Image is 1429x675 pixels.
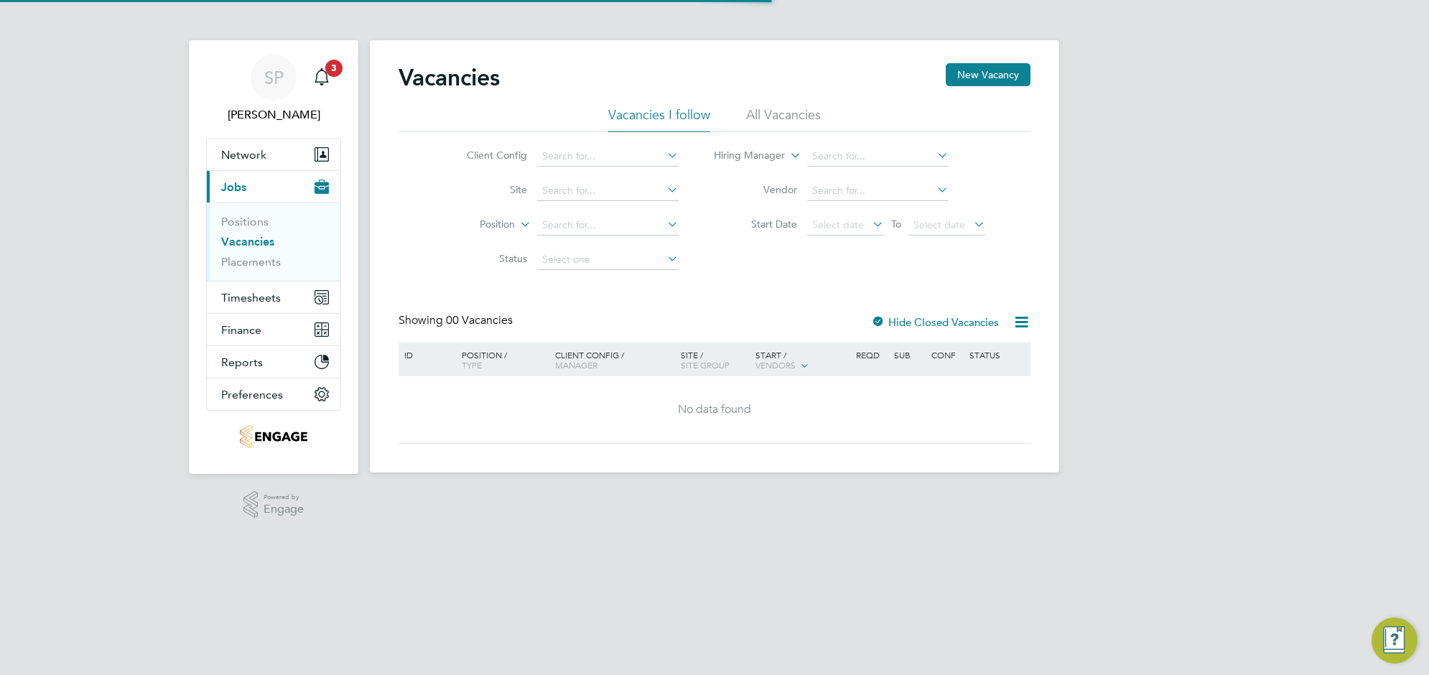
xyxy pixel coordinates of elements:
label: Start Date [714,218,797,231]
input: Search for... [807,181,949,201]
span: Preferences [221,388,283,401]
img: jjfox-logo-retina.png [240,425,307,448]
div: Position / [451,343,551,377]
input: Select one [537,250,679,270]
span: Select date [812,218,864,231]
a: 3 [307,55,336,101]
li: All Vacancies [746,106,821,132]
label: Vendor [714,183,797,196]
input: Search for... [537,215,679,236]
button: Timesheets [207,281,340,313]
div: Jobs [207,202,340,281]
label: Site [444,183,527,196]
div: Status [966,343,1028,367]
label: Client Config [444,149,527,162]
button: Network [207,139,340,170]
span: Powered by [264,491,304,503]
button: Engage Resource Center [1372,618,1418,664]
input: Search for... [807,146,949,167]
span: Timesheets [221,291,281,304]
span: Sophie Perry [206,106,341,124]
button: Finance [207,314,340,345]
span: 00 Vacancies [446,313,513,327]
div: ID [401,343,451,367]
div: Conf [928,343,965,367]
div: Reqd [852,343,890,367]
label: Hiring Manager [702,149,785,163]
span: Engage [264,503,304,516]
span: Network [221,148,266,162]
a: Vacancies [221,235,274,248]
a: SP[PERSON_NAME] [206,55,341,124]
li: Vacancies I follow [608,106,710,132]
a: Powered byEngage [243,491,304,518]
input: Search for... [537,146,679,167]
nav: Main navigation [189,40,358,474]
a: Go to home page [206,425,341,448]
div: Sub [890,343,928,367]
label: Hide Closed Vacancies [871,315,999,329]
span: To [887,215,906,233]
span: Reports [221,355,263,369]
div: No data found [401,402,1028,417]
a: Placements [221,255,281,269]
span: Manager [555,359,597,371]
h2: Vacancies [399,63,500,92]
div: Client Config / [551,343,677,377]
div: Site / [677,343,753,377]
button: New Vacancy [946,63,1030,86]
button: Preferences [207,378,340,410]
span: Site Group [681,359,730,371]
span: Vendors [755,359,796,371]
input: Search for... [537,181,679,201]
a: Positions [221,215,269,228]
span: Jobs [221,180,246,194]
div: Start / [752,343,852,378]
div: Showing [399,313,516,328]
span: 3 [325,60,343,77]
span: Finance [221,323,261,337]
span: SP [264,68,284,87]
label: Position [432,218,515,232]
label: Status [444,252,527,265]
button: Jobs [207,171,340,202]
button: Reports [207,346,340,378]
span: Type [462,359,482,371]
span: Select date [913,218,965,231]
